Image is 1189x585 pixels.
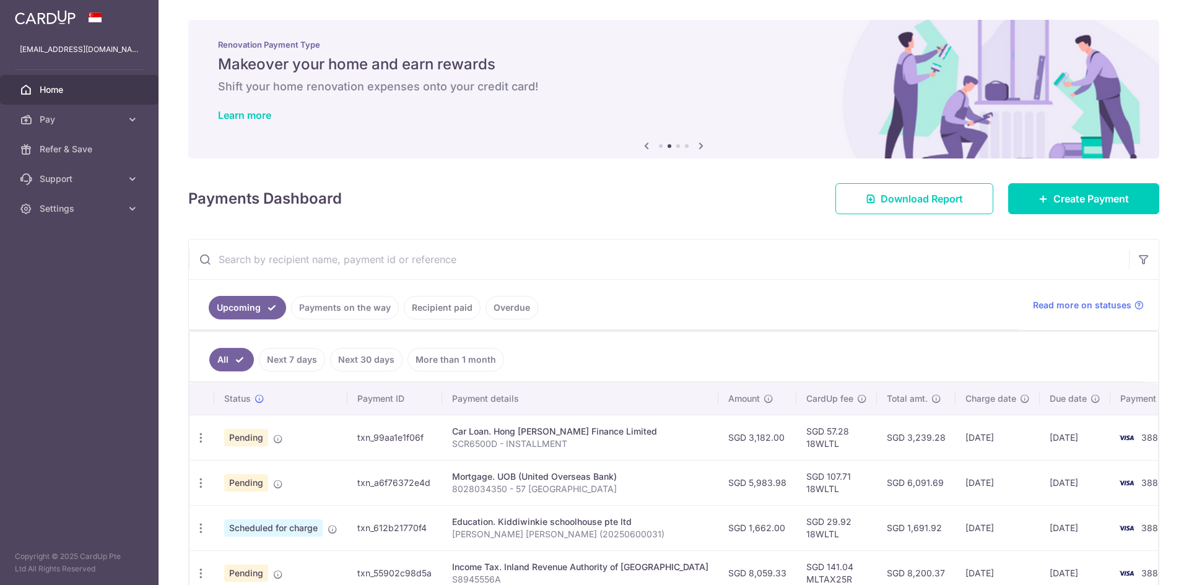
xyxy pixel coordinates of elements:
a: Upcoming [209,296,286,319]
span: Pending [224,474,268,492]
h6: Shift your home renovation expenses onto your credit card! [218,79,1130,94]
td: SGD 1,691.92 [877,505,956,550]
span: Total amt. [887,392,928,405]
a: Next 30 days [330,348,403,371]
p: SCR6500D - INSTALLMENT [452,438,708,450]
div: Car Loan. Hong [PERSON_NAME] Finance Limited [452,425,708,438]
span: Refer & Save [40,143,121,155]
a: Download Report [835,183,993,214]
span: Scheduled for charge [224,519,323,537]
div: Education. Kiddiwinkie schoolhouse pte ltd [452,516,708,528]
span: Pending [224,565,268,582]
a: All [209,348,254,371]
th: Payment ID [347,383,442,415]
span: Support [40,173,121,185]
span: 3886 [1141,432,1164,443]
span: Download Report [881,191,963,206]
span: Home [40,84,121,96]
td: [DATE] [1040,415,1110,460]
td: [DATE] [1040,505,1110,550]
a: Read more on statuses [1033,299,1144,311]
td: SGD 57.28 18WLTL [796,415,877,460]
span: Amount [728,392,760,405]
a: Create Payment [1008,183,1159,214]
img: Renovation banner [188,20,1159,158]
span: Settings [40,202,121,215]
td: [DATE] [956,460,1040,505]
td: SGD 29.92 18WLTL [796,505,877,550]
td: SGD 1,662.00 [718,505,796,550]
td: [DATE] [956,415,1040,460]
input: Search by recipient name, payment id or reference [189,240,1129,279]
iframe: Opens a widget where you can find more information [1110,548,1177,579]
a: More than 1 month [407,348,504,371]
p: Renovation Payment Type [218,40,1130,50]
td: SGD 6,091.69 [877,460,956,505]
p: [EMAIL_ADDRESS][DOMAIN_NAME] [20,43,139,56]
td: txn_99aa1e1f06f [347,415,442,460]
h4: Payments Dashboard [188,188,342,210]
span: Create Payment [1053,191,1129,206]
img: Bank Card [1114,430,1139,445]
h5: Makeover your home and earn rewards [218,54,1130,74]
td: txn_a6f76372e4d [347,460,442,505]
span: Due date [1050,392,1087,405]
td: [DATE] [956,505,1040,550]
td: SGD 5,983.98 [718,460,796,505]
a: Learn more [218,109,271,121]
p: 8028034350 - 57 [GEOGRAPHIC_DATA] [452,483,708,495]
span: Read more on statuses [1033,299,1131,311]
span: CardUp fee [806,392,853,405]
p: [PERSON_NAME] [PERSON_NAME] (20250600031) [452,528,708,540]
span: Status [224,392,251,405]
td: SGD 3,182.00 [718,415,796,460]
span: 3886 [1141,477,1164,488]
a: Overdue [486,296,538,319]
a: Recipient paid [404,296,481,319]
img: Bank Card [1114,521,1139,535]
div: Income Tax. Inland Revenue Authority of [GEOGRAPHIC_DATA] [452,561,708,573]
td: SGD 107.71 18WLTL [796,460,877,505]
a: Payments on the way [291,296,399,319]
span: Pay [40,113,121,126]
img: Bank Card [1114,475,1139,490]
img: CardUp [15,10,76,25]
a: Next 7 days [259,348,325,371]
td: txn_612b21770f4 [347,505,442,550]
span: 3886 [1141,522,1164,533]
th: Payment details [442,383,718,415]
span: Pending [224,429,268,446]
span: Charge date [965,392,1016,405]
td: [DATE] [1040,460,1110,505]
td: SGD 3,239.28 [877,415,956,460]
div: Mortgage. UOB (United Overseas Bank) [452,470,708,483]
